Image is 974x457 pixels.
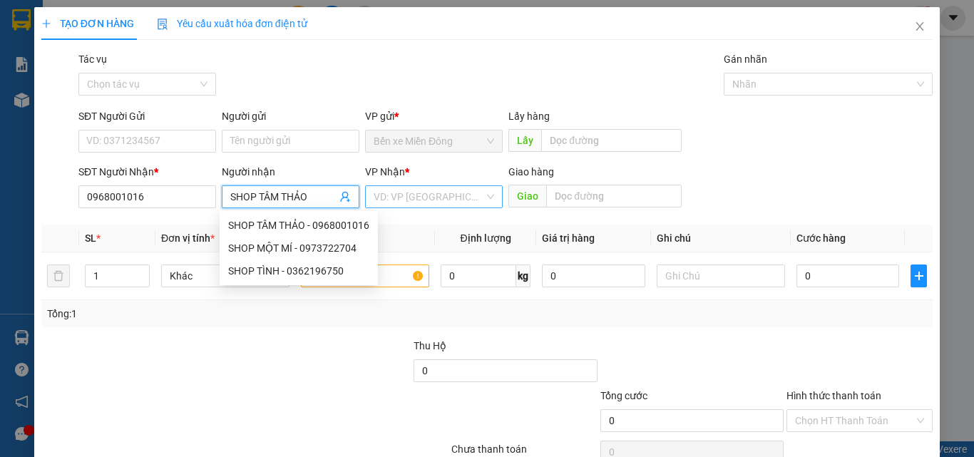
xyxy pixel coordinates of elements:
label: Gán nhãn [724,53,767,65]
span: Giao [508,185,546,207]
div: SHOP MỘT MÍ - 0973722704 [228,240,369,256]
div: Tên hàng: 1 CỤC ĐEN ( : 1 ) [12,101,222,118]
span: user-add [339,191,351,202]
th: Ghi chú [651,225,791,252]
div: SHOP TÂM THẢO - 0968001016 [220,214,378,237]
span: Định lượng [460,232,511,244]
span: Nhận: [122,14,156,29]
div: SHOP TÂM THẢO - 0968001016 [228,217,369,233]
span: Giá trị hàng [542,232,595,244]
input: Dọc đường [546,185,682,207]
div: VP Đắk Lắk [122,12,222,46]
span: Đơn vị tính [161,232,215,244]
span: SL [85,232,96,244]
div: 0988021997 [12,46,112,66]
span: Tổng cước [600,390,647,401]
span: Gửi: [12,14,34,29]
span: SL [180,99,199,119]
input: Ghi Chú [657,265,785,287]
div: SHOP MỘT MÍ - 0973722704 [220,237,378,260]
div: Bến xe Miền Đông [12,12,112,46]
span: Lấy hàng [508,111,550,122]
span: plus [41,19,51,29]
button: Close [900,7,940,47]
span: close [914,21,926,32]
span: VP Nhận [365,166,405,178]
span: Thu Hộ [414,340,446,351]
div: SĐT Người Nhận [78,164,216,180]
label: Tác vụ [78,53,107,65]
button: plus [911,265,927,287]
div: Người nhận [222,164,359,180]
button: delete [47,265,70,287]
span: Yêu cầu xuất hóa đơn điện tử [157,18,307,29]
span: Lấy [508,129,541,152]
div: 0918503043 [122,46,222,66]
div: 30.000 [11,75,114,92]
label: Hình thức thanh toán [786,390,881,401]
span: Cước hàng [796,232,846,244]
div: SĐT Người Gửi [78,108,216,124]
input: Dọc đường [541,129,682,152]
div: SHOP TÌNH - 0362196750 [228,263,369,279]
span: TẠO ĐƠN HÀNG [41,18,134,29]
div: Người gửi [222,108,359,124]
img: icon [157,19,168,30]
div: SHOP TÌNH - 0362196750 [220,260,378,282]
span: Khác [170,265,281,287]
span: Giao hàng [508,166,554,178]
input: 0 [542,265,645,287]
span: kg [516,265,530,287]
span: Bến xe Miền Đông [374,130,494,152]
div: Tổng: 1 [47,306,377,322]
div: VP gửi [365,108,503,124]
span: CR : [11,76,33,91]
span: plus [911,270,926,282]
